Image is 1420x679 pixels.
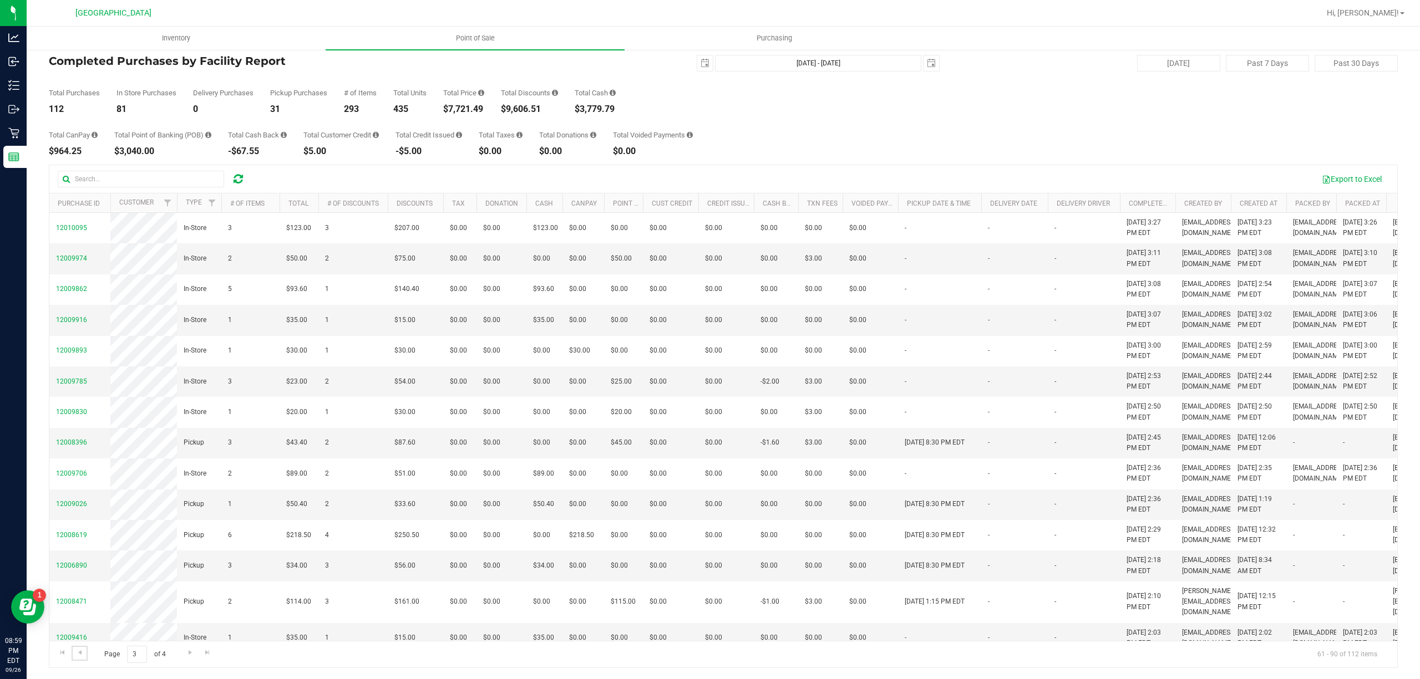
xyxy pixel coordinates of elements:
[760,253,778,264] span: $0.00
[228,147,287,156] div: -$67.55
[344,89,377,96] div: # of Items
[533,253,550,264] span: $0.00
[611,223,628,233] span: $0.00
[325,223,329,233] span: 3
[1293,248,1347,269] span: [EMAIL_ADDRESS][DOMAIN_NAME]
[184,345,206,356] span: In-Store
[849,407,866,417] span: $0.00
[303,131,379,139] div: Total Customer Credit
[1315,170,1389,188] button: Export to Excel
[443,105,484,114] div: $7,721.49
[483,315,500,325] span: $0.00
[325,376,329,387] span: 2
[1184,200,1222,207] a: Created By
[325,315,329,325] span: 1
[650,437,667,448] span: $0.00
[905,315,906,325] span: -
[1182,248,1236,269] span: [EMAIL_ADDRESS][DOMAIN_NAME]
[286,376,307,387] span: $23.00
[613,147,693,156] div: $0.00
[650,345,667,356] span: $0.00
[56,531,87,539] span: 12008619
[1343,401,1380,422] span: [DATE] 2:50 PM EDT
[394,315,415,325] span: $15.00
[270,89,327,96] div: Pickup Purchases
[575,89,616,96] div: Total Cash
[56,346,87,354] span: 12009893
[1127,432,1169,453] span: [DATE] 2:45 PM EDT
[443,89,484,96] div: Total Price
[54,646,70,661] a: Go to the first page
[1127,401,1169,422] span: [DATE] 2:50 PM EDT
[182,646,198,661] a: Go to the next page
[705,376,722,387] span: $0.00
[49,55,499,67] h4: Completed Purchases by Facility Report
[56,316,87,324] span: 12009916
[1238,371,1280,392] span: [DATE] 2:44 PM EDT
[1127,309,1169,330] span: [DATE] 3:07 PM EDT
[851,200,906,207] a: Voided Payment
[228,223,232,233] span: 3
[611,284,628,294] span: $0.00
[344,105,377,114] div: 293
[4,1,9,12] span: 1
[116,105,176,114] div: 81
[483,253,500,264] span: $0.00
[1240,200,1277,207] a: Created At
[569,315,586,325] span: $0.00
[1127,217,1169,238] span: [DATE] 3:27 PM EDT
[849,253,866,264] span: $0.00
[569,253,586,264] span: $0.00
[483,437,500,448] span: $0.00
[1293,371,1347,392] span: [EMAIL_ADDRESS][DOMAIN_NAME]
[450,284,467,294] span: $0.00
[450,345,467,356] span: $0.00
[72,646,88,661] a: Go to the previous page
[849,284,866,294] span: $0.00
[193,89,253,96] div: Delivery Purchases
[760,407,778,417] span: $0.00
[479,131,523,139] div: Total Taxes
[56,285,87,293] span: 12009862
[286,253,307,264] span: $50.00
[1293,279,1347,300] span: [EMAIL_ADDRESS][DOMAIN_NAME]
[49,105,100,114] div: 112
[1226,55,1309,72] button: Past 7 Days
[397,200,433,207] a: Discounts
[56,438,87,446] span: 12008396
[652,200,692,207] a: Cust Credit
[373,131,379,139] i: Sum of the successful, non-voided payments using account credit for all purchases in the date range.
[516,131,523,139] i: Sum of the total taxes for all purchases in the date range.
[450,223,467,233] span: $0.00
[650,376,667,387] span: $0.00
[569,407,586,417] span: $0.00
[127,646,147,663] input: 3
[990,200,1037,207] a: Delivery Date
[705,253,722,264] span: $0.00
[1127,371,1169,392] span: [DATE] 2:53 PM EDT
[849,315,866,325] span: $0.00
[1238,279,1280,300] span: [DATE] 2:54 PM EDT
[483,407,500,417] span: $0.00
[483,223,500,233] span: $0.00
[742,33,807,43] span: Purchasing
[1054,437,1056,448] span: -
[200,646,216,661] a: Go to the last page
[849,437,866,448] span: $0.00
[705,315,722,325] span: $0.00
[1327,8,1399,17] span: Hi, [PERSON_NAME]!
[1182,401,1236,422] span: [EMAIL_ADDRESS][DOMAIN_NAME]
[1238,432,1280,453] span: [DATE] 12:06 PM EDT
[394,376,415,387] span: $54.00
[905,223,906,233] span: -
[569,223,586,233] span: $0.00
[1343,309,1380,330] span: [DATE] 3:06 PM EDT
[1182,309,1236,330] span: [EMAIL_ADDRESS][DOMAIN_NAME]
[650,253,667,264] span: $0.00
[114,147,211,156] div: $3,040.00
[92,131,98,139] i: Sum of the successful, non-voided CanPay payment transactions for all purchases in the date range.
[270,105,327,114] div: 31
[1343,217,1380,238] span: [DATE] 3:26 PM EDT
[228,315,232,325] span: 1
[8,80,19,91] inline-svg: Inventory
